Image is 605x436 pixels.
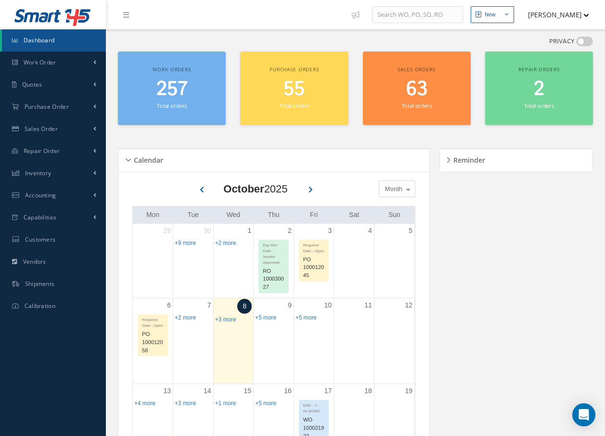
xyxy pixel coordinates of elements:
[240,51,348,125] a: Purchase orders 55 Total orders
[186,209,201,221] a: Tuesday
[403,384,414,398] a: October 19, 2025
[25,280,55,288] span: Shipments
[242,384,254,398] a: October 15, 2025
[225,209,243,221] a: Wednesday
[374,298,414,384] td: October 12, 2025
[133,224,173,298] td: September 29, 2025
[362,298,374,312] a: October 11, 2025
[165,298,173,312] a: October 6, 2025
[24,58,56,66] span: Work Order
[299,240,329,254] div: Required Date - Open
[406,76,427,103] span: 63
[138,315,167,329] div: Required Date - Open
[366,224,374,238] a: October 4, 2025
[402,102,432,109] small: Total orders
[144,209,161,221] a: Monday
[223,181,287,197] div: 2025
[347,209,361,221] a: Saturday
[451,153,485,165] h5: Reminder
[215,316,236,323] a: Show 3 more events
[266,209,281,221] a: Thursday
[386,209,402,221] a: Sunday
[363,51,471,125] a: Sales orders 63 Total orders
[403,298,414,312] a: October 12, 2025
[173,298,214,384] td: October 7, 2025
[202,224,213,238] a: September 30, 2025
[294,224,334,298] td: October 3, 2025
[206,298,213,312] a: October 7, 2025
[322,298,334,312] a: October 10, 2025
[2,29,106,51] a: Dashboard
[326,224,334,238] a: October 3, 2025
[398,66,435,73] span: Sales orders
[173,224,214,298] td: September 30, 2025
[25,302,55,310] span: Calibration
[131,153,163,165] h5: Calendar
[308,209,320,221] a: Friday
[286,224,294,238] a: October 2, 2025
[282,384,294,398] a: October 16, 2025
[259,266,288,293] div: RO 100030027
[213,224,254,298] td: October 1, 2025
[25,169,51,177] span: Inventory
[175,314,196,321] a: Show 2 more events
[245,224,253,238] a: October 1, 2025
[25,125,58,133] span: Sales Order
[294,298,334,384] td: October 10, 2025
[524,102,554,109] small: Total orders
[334,224,374,298] td: October 4, 2025
[134,400,155,407] a: Show 4 more events
[223,183,264,195] b: October
[534,76,544,103] span: 2
[254,298,294,384] td: October 9, 2025
[372,6,463,24] input: Search WO, PO, SO, RO
[572,403,595,426] div: Open Intercom Messenger
[153,66,191,73] span: Work orders
[25,103,69,111] span: Purchase Order
[254,224,294,298] td: October 2, 2025
[519,5,589,24] button: [PERSON_NAME]
[286,298,294,312] a: October 9, 2025
[215,400,236,407] a: Show 1 more event
[156,76,188,103] span: 257
[518,66,559,73] span: Repair orders
[175,400,196,407] a: Show 3 more events
[213,298,254,384] td: October 8, 2025
[255,314,276,321] a: Show 5 more events
[407,224,414,238] a: October 5, 2025
[202,384,213,398] a: October 14, 2025
[161,384,173,398] a: October 13, 2025
[485,51,593,125] a: Repair orders 2 Total orders
[22,80,42,89] span: Quotes
[383,184,402,194] span: Month
[549,37,575,46] label: PRIVACY
[24,213,57,221] span: Capabilities
[25,235,56,244] span: Customers
[334,298,374,384] td: October 11, 2025
[299,254,329,281] div: PO 100012045
[270,66,319,73] span: Purchase orders
[296,314,317,321] a: Show 5 more events
[362,384,374,398] a: October 18, 2025
[255,400,276,407] a: Show 5 more events
[322,384,334,398] a: October 17, 2025
[283,76,305,103] span: 55
[485,11,496,19] div: New
[215,240,236,246] a: Show 2 more events
[299,400,329,414] div: EDD - 7 - IN WORK
[23,257,46,266] span: Vendors
[24,36,55,44] span: Dashboard
[237,299,252,314] a: October 8, 2025
[133,298,173,384] td: October 6, 2025
[24,147,60,155] span: Repair Order
[279,102,309,109] small: Total orders
[374,224,414,298] td: October 5, 2025
[25,191,56,199] span: Accounting
[175,240,196,246] a: Show 9 more events
[157,102,187,109] small: Total orders
[138,329,167,356] div: PO 100012058
[259,240,288,266] div: Exp Rec Date - Vendor Approved
[118,51,226,125] a: Work orders 257 Total orders
[161,224,173,238] a: September 29, 2025
[471,6,514,23] button: New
